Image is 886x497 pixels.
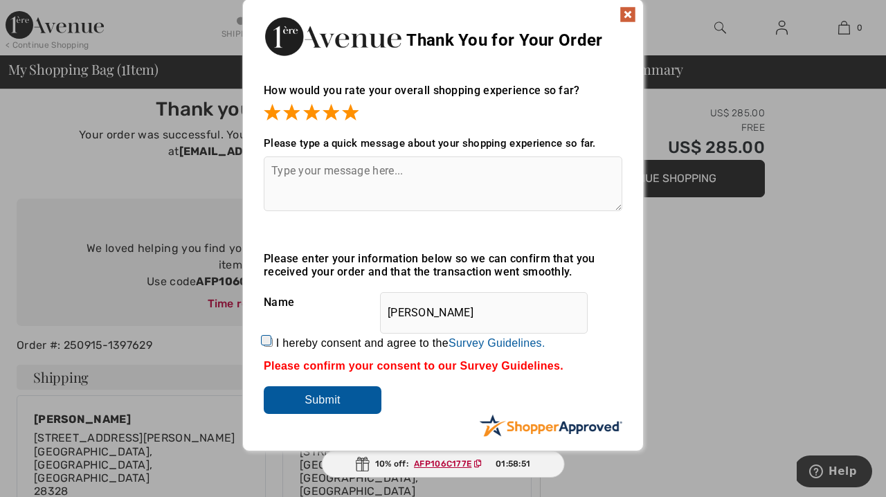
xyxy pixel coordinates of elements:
[264,252,622,278] div: Please enter your information below so we can confirm that you received your order and that the t...
[414,459,471,469] ins: AFP106C177E
[356,457,370,471] img: Gift.svg
[264,360,622,372] div: Please confirm your consent to our Survey Guidelines.
[406,30,602,50] span: Thank You for Your Order
[496,458,530,470] span: 01:58:51
[620,6,636,23] img: x
[322,451,565,478] div: 10% off:
[276,337,545,350] label: I hereby consent and agree to the
[264,386,381,414] input: Submit
[264,13,402,60] img: Thank You for Your Order
[264,285,622,320] div: Name
[264,137,622,150] div: Please type a quick message about your shopping experience so far.
[449,337,545,349] a: Survey Guidelines.
[264,70,622,123] div: How would you rate your overall shopping experience so far?
[32,10,60,22] span: Help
